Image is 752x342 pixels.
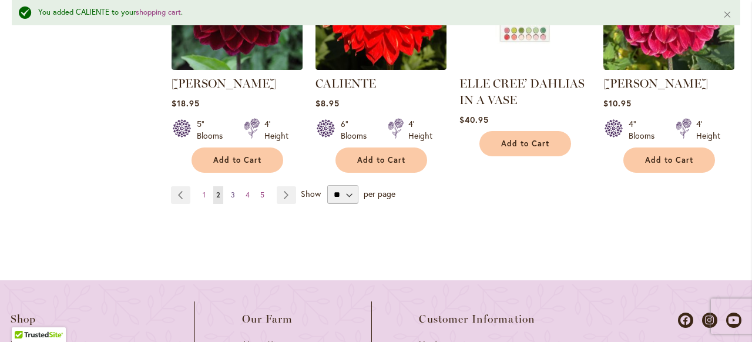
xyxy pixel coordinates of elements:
[696,118,720,142] div: 4' Height
[459,76,585,107] a: ELLE CREE’ DAHLIAS IN A VASE
[213,155,261,165] span: Add to Cart
[408,118,432,142] div: 4' Height
[459,61,590,72] a: ELLE CREE’ DAHLIAS IN A VASE
[501,139,549,149] span: Add to Cart
[603,98,632,109] span: $10.95
[203,190,206,199] span: 1
[192,147,283,173] button: Add to Cart
[357,155,405,165] span: Add to Cart
[479,131,571,156] button: Add to Cart
[257,186,267,204] a: 5
[678,313,693,328] a: Dahlias on Facebook
[9,300,42,333] iframe: Launch Accessibility Center
[172,61,303,72] a: Kaisha Lea
[315,76,376,90] a: CALIENTE
[335,147,427,173] button: Add to Cart
[264,118,288,142] div: 4' Height
[459,114,489,125] span: $40.95
[603,61,734,72] a: Matty Boo
[603,76,708,90] a: [PERSON_NAME]
[702,313,717,328] a: Dahlias on Instagram
[172,76,276,90] a: [PERSON_NAME]
[38,7,705,18] div: You added CALIENTE to your .
[315,61,446,72] a: CALIENTE
[645,155,693,165] span: Add to Cart
[629,118,662,142] div: 4" Blooms
[364,188,395,199] span: per page
[200,186,209,204] a: 1
[197,118,230,142] div: 5" Blooms
[419,313,535,325] span: Customer Information
[246,190,250,199] span: 4
[231,190,235,199] span: 3
[243,186,253,204] a: 4
[216,190,220,199] span: 2
[301,188,321,199] span: Show
[172,98,200,109] span: $18.95
[228,186,238,204] a: 3
[136,7,181,17] a: shopping cart
[260,190,264,199] span: 5
[315,98,340,109] span: $8.95
[341,118,374,142] div: 6" Blooms
[623,147,715,173] button: Add to Cart
[242,313,293,325] span: Our Farm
